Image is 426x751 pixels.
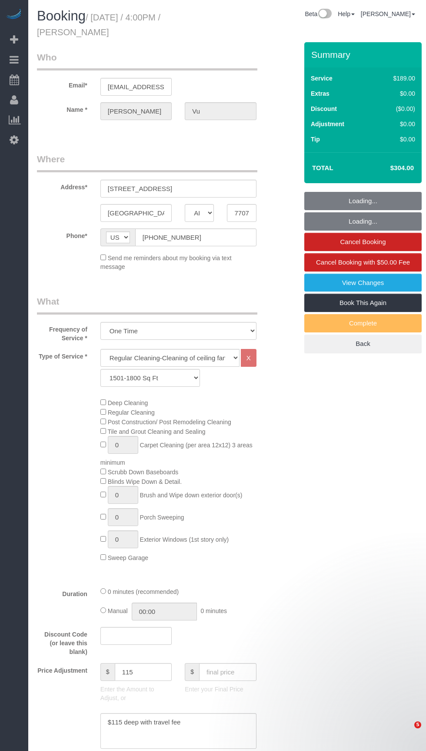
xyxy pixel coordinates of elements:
[375,89,415,98] div: $0.00
[375,135,415,144] div: $0.00
[100,663,115,681] span: $
[312,164,333,171] strong: Total
[304,253,422,272] a: Cancel Booking with $50.00 Fee
[108,419,231,426] span: Post Construction/ Post Remodeling Cleaning
[37,295,257,315] legend: What
[30,78,94,90] label: Email*
[108,607,128,614] span: Manual
[227,204,256,222] input: Zip Code*
[305,10,332,17] a: Beta
[364,164,414,172] h4: $304.00
[108,409,155,416] span: Regular Cleaning
[108,399,148,406] span: Deep Cleaning
[37,51,257,70] legend: Who
[396,721,417,742] iframe: Intercom live chat
[311,120,344,128] label: Adjustment
[30,180,94,191] label: Address*
[311,50,417,60] h3: Summary
[361,10,415,17] a: [PERSON_NAME]
[317,9,332,20] img: New interface
[311,74,333,83] label: Service
[185,102,256,120] input: Last Name*
[100,442,253,466] span: Carpet Cleaning (per area 12x12) 3 areas minimum
[375,74,415,83] div: $189.00
[338,10,355,17] a: Help
[311,89,329,98] label: Extras
[304,335,422,353] a: Back
[30,322,94,342] label: Frequency of Service *
[100,204,172,222] input: City*
[375,120,415,128] div: $0.00
[304,233,422,251] a: Cancel Booking
[107,428,205,435] span: Tile and Grout Cleaning and Sealing
[311,104,337,113] label: Discount
[100,78,172,96] input: Email*
[185,663,199,681] span: $
[30,663,94,675] label: Price Adjustment
[414,721,421,728] span: 5
[30,102,94,114] label: Name *
[37,153,257,172] legend: Where
[140,514,184,521] span: Porch Sweeping
[100,255,232,270] span: Send me reminders about my booking via text message
[108,469,179,476] span: Scrubb Down Baseboards
[304,294,422,312] a: Book This Again
[311,135,320,144] label: Tip
[37,13,160,37] small: / [DATE] / 4:00PM / [PERSON_NAME]
[375,104,415,113] div: ($0.00)
[100,685,172,702] p: Enter the Amount to Adjust, or
[30,349,94,361] label: Type of Service *
[108,554,148,561] span: Sweep Garage
[140,492,243,499] span: Brush and Wipe down exterior door(s)
[37,8,86,23] span: Booking
[140,536,229,543] span: Exterior Windows (1st story only)
[30,587,94,598] label: Duration
[5,9,23,21] img: Automaid Logo
[304,274,422,292] a: View Changes
[199,663,256,681] input: final price
[135,228,256,246] input: Phone*
[108,478,182,485] span: Blinds Wipe Down & Detail.
[30,627,94,656] label: Discount Code (or leave this blank)
[200,607,227,614] span: 0 minutes
[185,685,256,694] p: Enter your Final Price
[30,228,94,240] label: Phone*
[316,258,410,266] span: Cancel Booking with $50.00 Fee
[108,588,179,595] span: 0 minutes (recommended)
[100,102,172,120] input: First Name*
